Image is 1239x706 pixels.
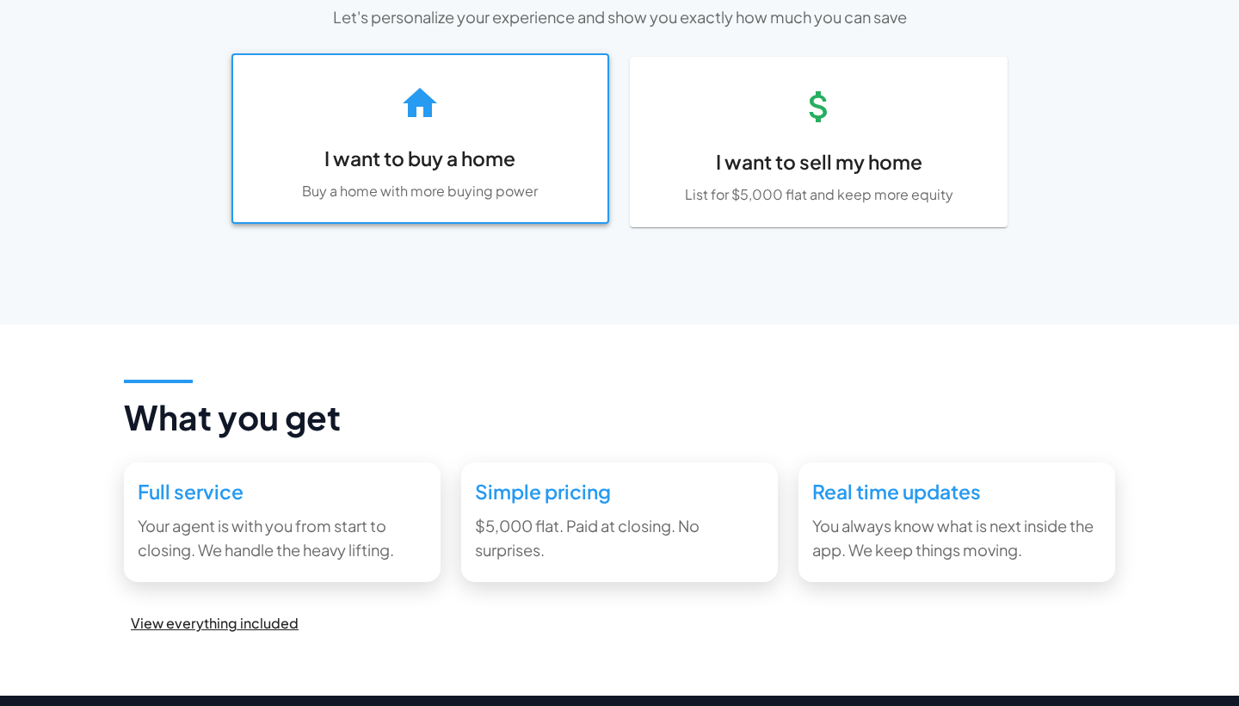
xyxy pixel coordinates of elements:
[124,606,305,641] button: View everything included
[475,514,764,561] p: $5,000 flat. Paid at closing. No surprises.
[645,185,992,205] p: List for $5,000 flat and keep more equity
[138,476,427,508] h6: Full service
[124,397,341,438] h4: What you get
[138,514,427,561] p: Your agent is with you from start to closing. We handle the heavy lifting.
[475,476,764,508] h6: Simple pricing
[645,146,992,178] h6: I want to sell my home
[247,143,594,175] h6: I want to buy a home
[812,514,1101,561] p: You always know what is next inside the app. We keep things moving.
[812,476,1101,508] h6: Real time updates
[247,182,594,201] p: Buy a home with more buying power
[151,5,1088,28] p: Let's personalize your experience and show you exactly how much you can save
